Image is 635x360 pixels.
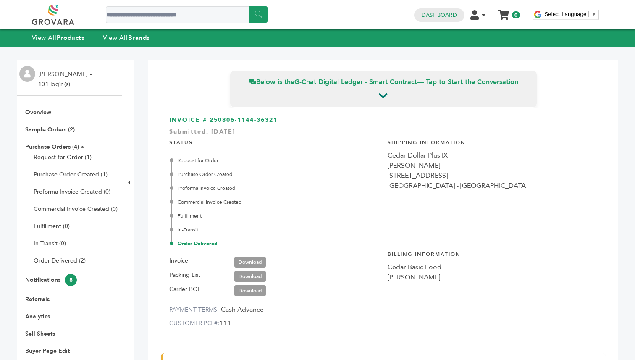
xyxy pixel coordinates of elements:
a: Referrals [25,295,50,303]
h4: Shipping Information [388,133,598,150]
a: View AllBrands [103,34,150,42]
a: Purchase Order Created (1) [34,171,108,179]
span: 0 [512,11,520,18]
div: In-Transit [171,226,379,234]
li: [PERSON_NAME] - 101 login(s) [38,69,94,89]
label: Packing List [169,270,200,280]
label: Invoice [169,256,188,266]
a: Purchase Orders (4) [25,143,79,151]
span: Select Language [544,11,586,17]
a: Analytics [25,313,50,321]
span: ▼ [591,11,596,17]
img: profile.png [19,66,35,82]
div: [PERSON_NAME] [388,160,598,171]
a: Overview [25,108,51,116]
span: 111 [220,318,231,328]
label: Carrier BOL [169,284,201,294]
h3: INVOICE # 250806-1144-36321 [169,116,597,124]
span: Below is the — Tap to Start the Conversation [249,77,518,87]
div: Request for Order [171,157,379,164]
a: Download [234,257,266,268]
input: Search a product or brand... [106,6,268,23]
a: View AllProducts [32,34,85,42]
a: Select Language​ [544,11,596,17]
div: Fulfillment [171,212,379,220]
a: Download [234,285,266,296]
h4: Billing Information [388,244,598,262]
div: Cedar Basic Food [388,262,598,272]
div: [GEOGRAPHIC_DATA] - [GEOGRAPHIC_DATA] [388,181,598,191]
div: Cedar Dollar Plus IX [388,150,598,160]
div: Proforma Invoice Created [171,184,379,192]
div: Order Delivered [171,240,379,247]
a: Commercial Invoice Created (0) [34,205,118,213]
div: Commercial Invoice Created [171,198,379,206]
div: [PERSON_NAME] [388,272,598,282]
strong: G-Chat Digital Ledger - Smart Contract [294,77,417,87]
a: In-Transit (0) [34,239,66,247]
div: [STREET_ADDRESS] [388,171,598,181]
label: CUSTOMER PO #: [169,319,220,327]
a: Proforma Invoice Created (0) [34,188,110,196]
a: Download [234,271,266,282]
a: Buyer Page Edit [25,347,70,355]
a: My Cart [499,8,508,16]
a: Dashboard [422,11,457,19]
strong: Products [57,34,84,42]
div: Submitted: [DATE] [169,128,597,140]
a: Order Delivered (2) [34,257,86,265]
a: Request for Order (1) [34,153,92,161]
span: Cash Advance [221,305,264,314]
span: 8 [65,274,77,286]
a: Notifications8 [25,276,77,284]
div: Purchase Order Created [171,171,379,178]
a: Sell Sheets [25,330,55,338]
h4: STATUS [169,133,379,150]
label: PAYMENT TERMS: [169,306,219,314]
a: Sample Orders (2) [25,126,75,134]
a: Fulfillment (0) [34,222,70,230]
strong: Brands [128,34,150,42]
